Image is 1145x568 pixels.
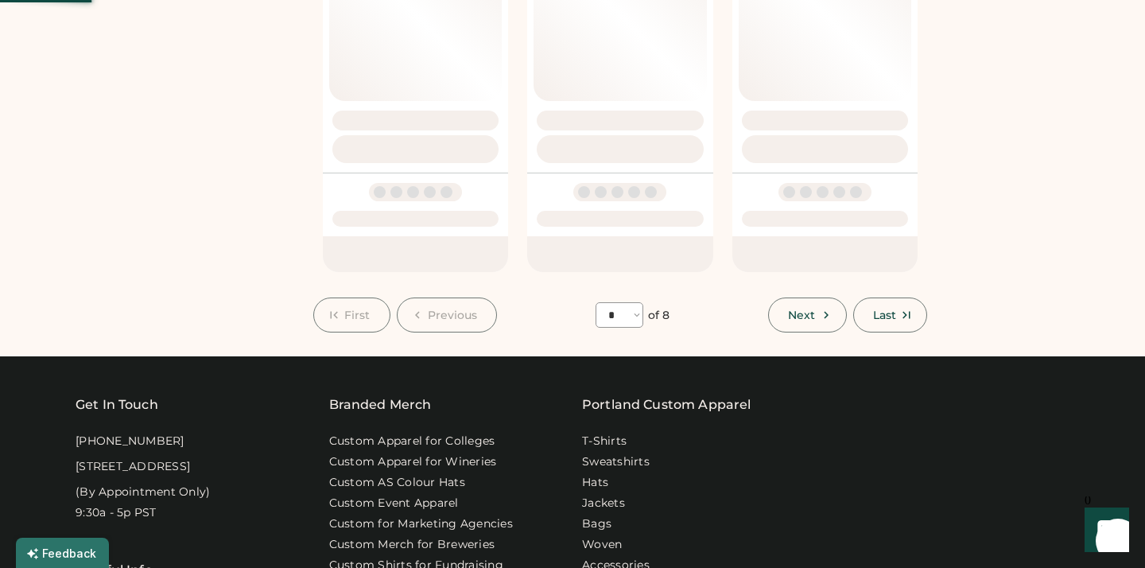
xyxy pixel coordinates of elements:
div: 9:30a - 5p PST [76,505,157,521]
span: Next [788,309,815,321]
iframe: Front Chat [1069,496,1138,565]
a: Portland Custom Apparel [582,395,751,414]
div: [STREET_ADDRESS] [76,459,190,475]
a: Custom for Marketing Agencies [329,516,513,532]
span: First [344,309,371,321]
a: Sweatshirts [582,454,650,470]
div: Branded Merch [329,395,432,414]
span: Previous [428,309,478,321]
a: T-Shirts [582,434,627,449]
a: Custom Apparel for Colleges [329,434,495,449]
a: Custom AS Colour Hats [329,475,465,491]
div: [PHONE_NUMBER] [76,434,184,449]
div: of 8 [648,308,670,324]
div: Get In Touch [76,395,158,414]
button: Previous [397,298,498,333]
button: Next [768,298,846,333]
a: Custom Event Apparel [329,496,459,512]
a: Custom Apparel for Wineries [329,454,497,470]
button: Last [853,298,927,333]
a: Woven [582,537,622,553]
a: Custom Merch for Breweries [329,537,495,553]
a: Hats [582,475,608,491]
span: Last [873,309,896,321]
a: Bags [582,516,611,532]
a: Jackets [582,496,625,512]
button: First [313,298,390,333]
div: (By Appointment Only) [76,484,210,500]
